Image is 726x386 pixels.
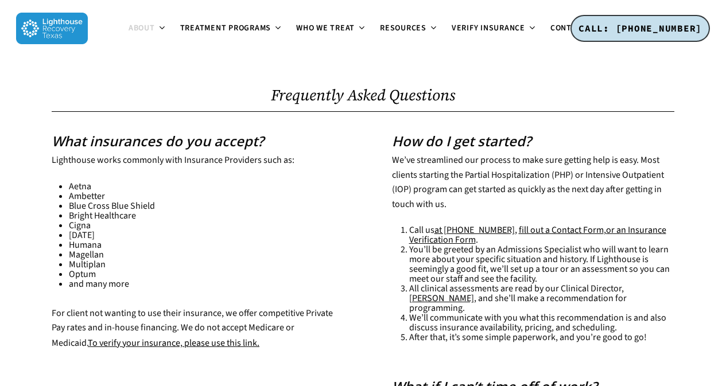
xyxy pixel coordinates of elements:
[373,24,445,33] a: Resources
[543,24,604,33] a: Contact
[69,192,335,201] li: Ambetter
[69,201,335,211] li: Blue Cross Blue Shield
[570,15,710,42] a: CALL: [PHONE_NUMBER]
[550,22,586,34] span: Contact
[69,221,335,231] li: Cigna
[409,225,675,245] li: Call us , .
[69,270,335,279] li: Optum
[409,284,675,313] li: All clinical assessments are read by our Clinical Director, , and she’ll make a recommendation fo...
[445,24,543,33] a: Verify Insurance
[289,24,373,33] a: Who We Treat
[392,132,531,150] span: How do I get started?
[52,87,674,104] h1: Frequently Asked Questions
[122,24,173,33] a: About
[173,24,290,33] a: Treatment Programs
[69,231,335,240] li: [DATE]
[409,224,666,246] a: or an Insurance Verification Form
[409,333,675,342] li: After that, it’s some simple paperwork, and you’re good to go!
[452,22,525,34] span: Verify Insurance
[52,153,335,182] p: Lighthouse works commonly with Insurance Providers such as:
[519,224,604,236] a: fill out a Contact Form
[69,240,335,250] li: Humana
[296,22,355,34] span: Who We Treat
[69,211,335,221] li: Bright Healthcare
[180,22,271,34] span: Treatment Programs
[392,153,675,225] p: We’ve streamlined our process to make sure getting help is easy. Most clients starting the Partia...
[434,224,517,236] a: at [PHONE_NUMBER],
[52,306,335,351] p: For client not wanting to use their insurance, we offer competitive Private Pay rates and in-hous...
[409,292,474,305] a: [PERSON_NAME]
[69,182,335,192] li: Aetna
[409,313,675,333] li: We’ll communicate with you what this recommendation is and also discuss insurance availability, p...
[69,260,335,270] li: Multiplan
[69,279,335,289] li: and many more
[409,245,675,284] li: You’ll be greeted by an Admissions Specialist who will want to learn more about your specific sit...
[579,22,702,34] span: CALL: [PHONE_NUMBER]
[16,13,88,44] img: Lighthouse Recovery Texas
[434,224,515,236] span: at [PHONE_NUMBER]
[380,22,426,34] span: Resources
[52,132,264,150] strong: What insurances do you accept?
[129,22,155,34] span: About
[69,250,335,260] li: Magellan
[88,337,259,349] a: To verify your insurance, please use this link.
